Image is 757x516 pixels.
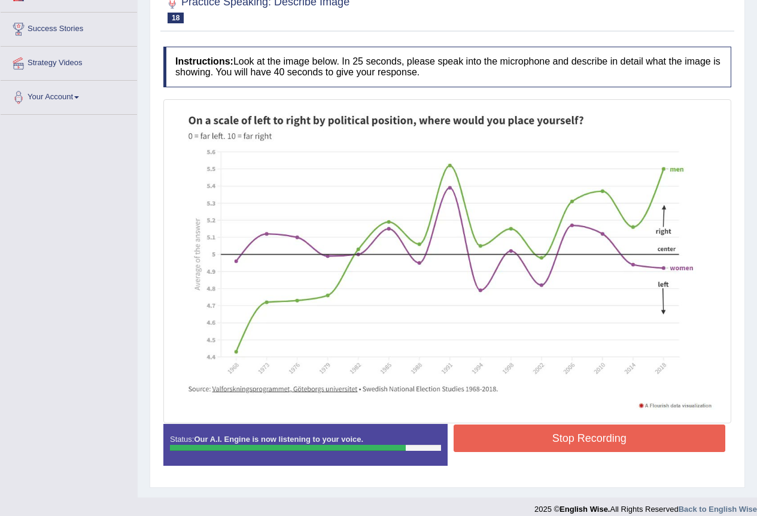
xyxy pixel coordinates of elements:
[679,505,757,514] a: Back to English Wise
[163,47,731,87] h4: Look at the image below. In 25 seconds, please speak into the microphone and describe in detail w...
[454,425,726,452] button: Stop Recording
[1,13,137,42] a: Success Stories
[175,56,233,66] b: Instructions:
[1,47,137,77] a: Strategy Videos
[194,435,363,444] strong: Our A.I. Engine is now listening to your voice.
[163,424,448,466] div: Status:
[168,13,184,23] span: 18
[560,505,610,514] strong: English Wise.
[1,81,137,111] a: Your Account
[534,497,757,515] div: 2025 © All Rights Reserved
